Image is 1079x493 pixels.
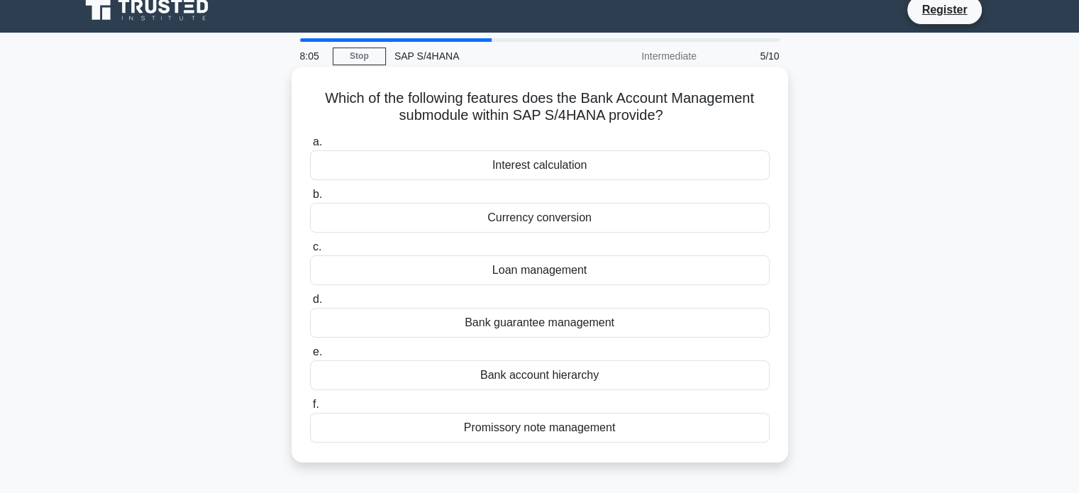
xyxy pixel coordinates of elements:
div: 5/10 [705,42,788,70]
h5: Which of the following features does the Bank Account Management submodule within SAP S/4HANA pro... [309,89,771,125]
span: c. [313,240,321,253]
span: b. [313,188,322,200]
div: SAP S/4HANA [386,42,581,70]
div: Intermediate [581,42,705,70]
div: Bank guarantee management [310,308,770,338]
div: Bank account hierarchy [310,360,770,390]
span: e. [313,345,322,358]
div: Promissory note management [310,413,770,443]
a: Register [913,1,975,18]
span: f. [313,398,319,410]
a: Stop [333,48,386,65]
div: 8:05 [292,42,333,70]
span: a. [313,135,322,148]
div: Currency conversion [310,203,770,233]
div: Interest calculation [310,150,770,180]
div: Loan management [310,255,770,285]
span: d. [313,293,322,305]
